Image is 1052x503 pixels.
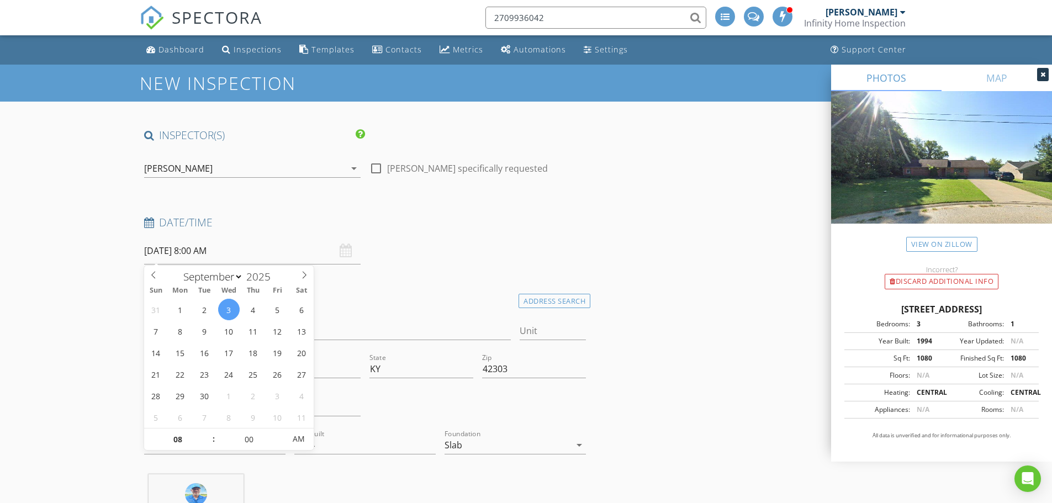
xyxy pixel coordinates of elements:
[831,91,1052,250] img: streetview
[242,406,264,428] span: October 9, 2025
[942,353,1004,363] div: Finished Sq Ft:
[385,44,422,55] div: Contacts
[241,287,265,294] span: Thu
[140,6,164,30] img: The Best Home Inspection Software - Spectora
[218,320,240,342] span: September 10, 2025
[514,44,566,55] div: Automations
[145,406,167,428] span: October 5, 2025
[848,319,910,329] div: Bedrooms:
[242,320,264,342] span: September 11, 2025
[573,438,586,452] i: arrow_drop_down
[144,163,213,173] div: [PERSON_NAME]
[283,428,314,450] span: Click to toggle
[267,385,288,406] span: October 3, 2025
[216,287,241,294] span: Wed
[826,7,897,18] div: [PERSON_NAME]
[842,44,906,55] div: Support Center
[145,363,167,385] span: September 21, 2025
[267,320,288,342] span: September 12, 2025
[519,294,590,309] div: Address Search
[942,405,1004,415] div: Rooms:
[144,287,168,294] span: Sun
[910,336,942,346] div: 1994
[291,320,313,342] span: September 13, 2025
[194,385,215,406] span: September 30, 2025
[158,44,204,55] div: Dashboard
[145,320,167,342] span: September 7, 2025
[140,15,262,38] a: SPECTORA
[218,299,240,320] span: September 3, 2025
[234,44,282,55] div: Inspections
[942,336,1004,346] div: Year Updated:
[170,342,191,363] span: September 15, 2025
[435,40,488,60] a: Metrics
[496,40,570,60] a: Automations (Advanced)
[291,299,313,320] span: September 6, 2025
[347,162,361,175] i: arrow_drop_down
[144,215,586,230] h4: Date/Time
[848,336,910,346] div: Year Built:
[142,40,209,60] a: Dashboard
[267,363,288,385] span: September 26, 2025
[942,65,1052,91] a: MAP
[291,406,313,428] span: October 11, 2025
[242,342,264,363] span: September 18, 2025
[194,299,215,320] span: September 2, 2025
[218,385,240,406] span: October 1, 2025
[831,265,1052,274] div: Incorrect?
[218,363,240,385] span: September 24, 2025
[579,40,632,60] a: Settings
[170,320,191,342] span: September 8, 2025
[848,353,910,363] div: Sq Ft:
[453,44,483,55] div: Metrics
[212,428,215,450] span: :
[906,237,977,252] a: View on Zillow
[144,237,361,264] input: Select date
[1004,319,1035,329] div: 1
[265,287,289,294] span: Fri
[170,385,191,406] span: September 29, 2025
[267,406,288,428] span: October 10, 2025
[387,163,548,174] label: [PERSON_NAME] specifically requested
[885,274,998,289] div: Discard Additional info
[242,299,264,320] span: September 4, 2025
[144,291,586,305] h4: Location
[848,388,910,398] div: Heating:
[267,342,288,363] span: September 19, 2025
[242,363,264,385] span: September 25, 2025
[291,385,313,406] span: October 4, 2025
[831,65,942,91] a: PHOTOS
[368,40,426,60] a: Contacts
[942,370,1004,380] div: Lot Size:
[848,370,910,380] div: Floors:
[1014,465,1041,492] div: Open Intercom Messenger
[942,319,1004,329] div: Bathrooms:
[291,363,313,385] span: September 27, 2025
[291,342,313,363] span: September 20, 2025
[170,299,191,320] span: September 1, 2025
[194,320,215,342] span: September 9, 2025
[218,40,286,60] a: Inspections
[485,7,706,29] input: Search everything...
[826,40,911,60] a: Support Center
[910,388,942,398] div: CENTRAL
[942,388,1004,398] div: Cooling:
[311,44,355,55] div: Templates
[243,269,279,284] input: Year
[140,73,384,93] h1: New Inspection
[917,405,929,414] span: N/A
[144,128,365,142] h4: INSPECTOR(S)
[1011,370,1023,380] span: N/A
[595,44,628,55] div: Settings
[848,405,910,415] div: Appliances:
[295,40,359,60] a: Templates
[194,363,215,385] span: September 23, 2025
[910,353,942,363] div: 1080
[194,342,215,363] span: September 16, 2025
[910,319,942,329] div: 3
[242,385,264,406] span: October 2, 2025
[145,385,167,406] span: September 28, 2025
[192,287,216,294] span: Tue
[804,18,906,29] div: Infinity Home Inspection
[145,299,167,320] span: August 31, 2025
